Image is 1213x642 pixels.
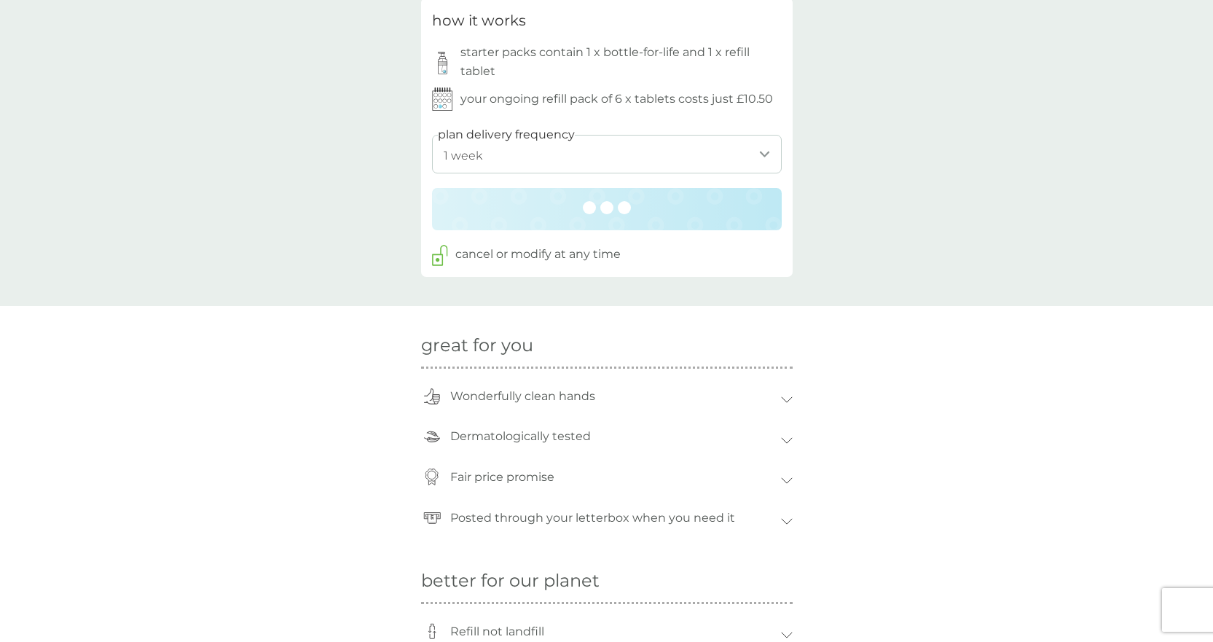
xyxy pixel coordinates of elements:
p: Dermatologically tested [443,420,598,453]
img: thumbs-up-icon.svg [424,388,440,404]
p: Fair price promise [443,461,562,494]
label: plan delivery frequency [438,125,575,144]
img: letterbox-icon.svg [423,509,441,526]
h2: great for you [421,335,793,356]
img: bottle-icon.svg [424,623,440,640]
p: cancel or modify at any time [455,245,621,264]
p: Posted through your letterbox when you need it [443,501,742,535]
p: Wonderfully clean hands [443,380,602,413]
img: sensitive-dermo-tested-icon.svg [424,428,440,445]
p: your ongoing refill pack of 6 x tablets costs just £10.50 [460,90,773,109]
h2: better for our planet [421,571,793,592]
img: coin-icon.svg [423,469,440,485]
h3: how it works [432,9,526,32]
p: starter packs contain 1 x bottle-for-life and 1 x refill tablet [460,43,782,80]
